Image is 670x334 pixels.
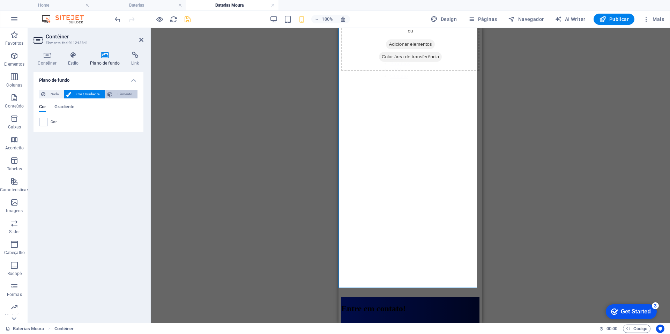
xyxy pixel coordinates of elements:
[33,72,143,84] h4: Plano de fundo
[46,40,129,46] h3: Elemento #ed-911243841
[428,14,460,25] button: Design
[611,326,612,331] span: :
[552,14,588,25] button: AI Writer
[6,325,44,333] a: Clique para cancelar a seleção. Clique duas vezes para abrir as Páginas
[50,1,57,8] div: 3
[39,90,64,98] button: Nada
[606,325,617,333] span: 00 00
[54,325,74,333] span: Clique para selecionar. Clique duas vezes para editar
[186,1,278,9] h4: Baterias Moura
[39,103,46,112] span: Cor
[626,325,647,333] span: Código
[640,14,667,25] button: Mais
[599,325,618,333] h6: Tempo de sessão
[51,119,57,125] span: Cor
[46,34,143,40] h2: Contêiner
[465,14,500,25] button: Páginas
[170,15,178,23] i: Recarregar página
[643,16,664,23] span: Mais
[47,90,62,98] span: Nada
[7,271,22,276] p: Rodapé
[40,15,92,23] img: Editor Logo
[4,61,24,67] p: Elementos
[8,124,21,130] p: Caixas
[468,16,497,23] span: Páginas
[7,166,22,172] p: Tabelas
[183,15,192,23] button: save
[508,16,544,23] span: Navegador
[431,16,457,23] span: Design
[47,12,96,21] span: Adicionar elementos
[114,90,135,98] span: Elemento
[169,15,178,23] button: reload
[105,90,137,98] button: Elemento
[5,40,23,46] p: Favoritos
[4,250,25,255] p: Cabeçalho
[184,15,192,23] i: Salvar (Ctrl+S)
[5,103,24,109] p: Conteúdo
[54,103,74,112] span: Gradiente
[127,52,143,66] h4: Link
[599,16,629,23] span: Publicar
[505,14,546,25] button: Navegador
[73,90,103,98] span: Cor / Gradiente
[9,229,20,235] p: Slider
[623,325,650,333] button: Código
[656,325,664,333] button: Usercentrics
[33,52,64,66] h4: Contêiner
[64,52,86,66] h4: Estilo
[322,15,333,23] h6: 100%
[114,15,122,23] i: Desfazer: Mudar plano de fundo (Ctrl+Z)
[64,90,105,98] button: Cor / Gradiente
[86,52,127,66] h4: Plano de fundo
[7,292,22,297] p: Formas
[5,313,24,318] p: Marketing
[6,208,23,214] p: Imagens
[19,8,49,14] div: Get Started
[113,15,122,23] button: undo
[93,1,186,9] h4: Baterias
[594,14,634,25] button: Publicar
[428,14,460,25] div: Design (Ctrl+Alt+Y)
[311,15,336,23] button: 100%
[555,16,585,23] span: AI Writer
[4,3,55,18] div: Get Started 3 items remaining, 40% complete
[54,325,74,333] nav: breadcrumb
[40,24,104,34] span: Colar área de transferência
[340,16,346,22] i: Ao redimensionar, ajusta automaticamente o nível de zoom para caber no dispositivo escolhido.
[5,145,24,151] p: Acordeão
[6,82,22,88] p: Colunas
